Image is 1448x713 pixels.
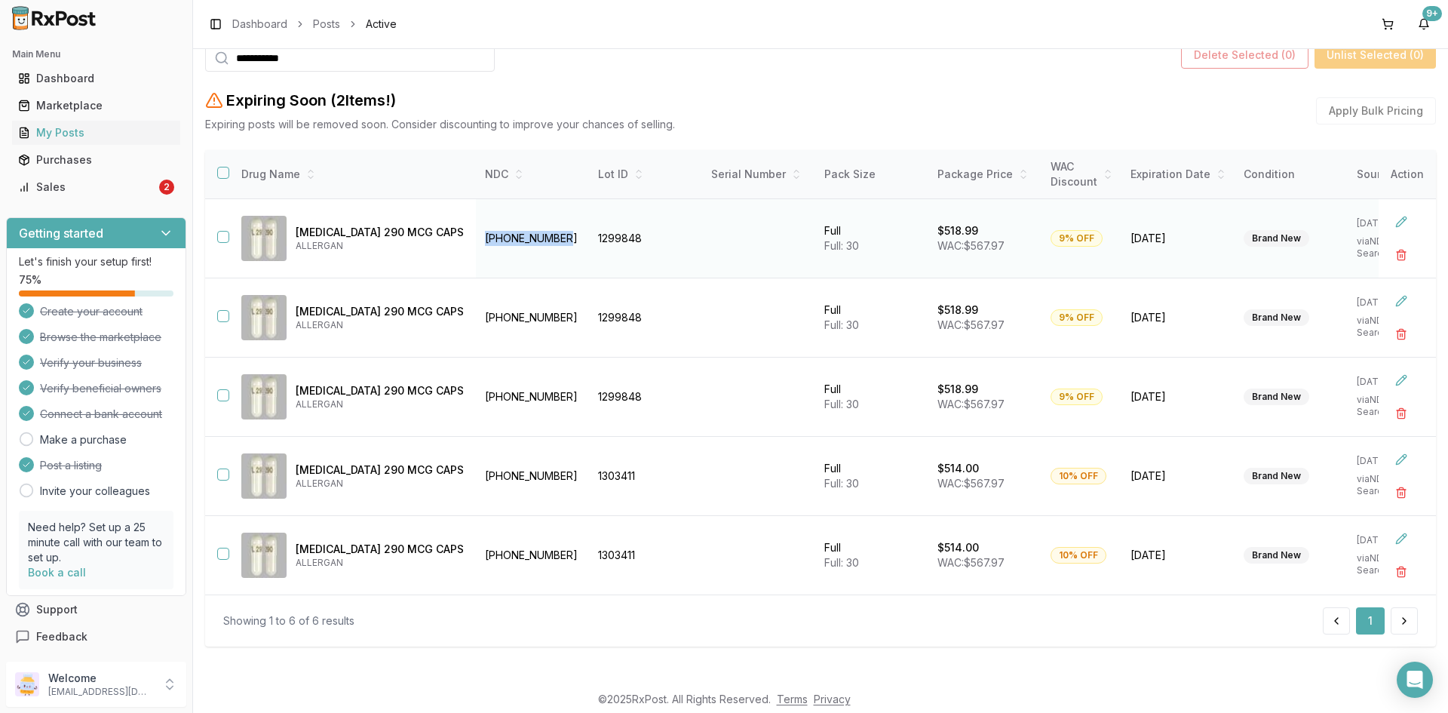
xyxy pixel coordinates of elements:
[12,119,180,146] a: My Posts
[296,478,464,490] p: ALLERGAN
[815,278,928,358] td: Full
[1130,469,1226,484] span: [DATE]
[1235,150,1348,199] th: Condition
[1357,167,1414,182] div: Source
[815,437,928,516] td: Full
[28,566,86,579] a: Book a call
[6,121,186,145] button: My Posts
[1379,150,1436,199] th: Action
[1388,208,1415,235] button: Edit
[777,693,808,705] a: Terms
[313,17,340,32] a: Posts
[1388,479,1415,506] button: Delete
[1412,12,1436,36] button: 9+
[241,167,464,182] div: Drug Name
[1130,167,1226,182] div: Expiration Date
[1244,389,1309,405] div: Brand New
[1388,367,1415,394] button: Edit
[1244,547,1309,564] div: Brand New
[824,477,859,490] span: Full: 30
[296,557,464,569] p: ALLERGAN
[815,358,928,437] td: Full
[6,148,186,172] button: Purchases
[815,199,928,278] td: Full
[1357,534,1414,546] p: [DATE]
[6,66,186,91] button: Dashboard
[205,117,675,132] p: Expiring posts will be removed soon. Consider discounting to improve your chances of selling.
[937,398,1005,410] span: WAC: $567.97
[40,458,102,473] span: Post a listing
[1357,315,1414,339] p: via NDC Search
[6,94,186,118] button: Marketplace
[296,463,464,478] p: [MEDICAL_DATA] 290 MCG CAPS
[226,90,396,111] h2: Expiring Soon ( 2 Item s !)
[48,671,153,686] p: Welcome
[937,556,1005,569] span: WAC: $567.97
[40,432,127,447] a: Make a purchase
[232,17,287,32] a: Dashboard
[15,672,39,696] img: User avatar
[28,520,164,565] p: Need help? Set up a 25 minute call with our team to set up.
[937,303,978,318] p: $518.99
[296,304,464,319] p: [MEDICAL_DATA] 290 MCG CAPS
[1422,6,1442,21] div: 9+
[1244,309,1309,326] div: Brand New
[12,65,180,92] a: Dashboard
[1051,230,1103,247] div: 9% OFF
[824,239,859,252] span: Full: 30
[476,199,589,278] td: [PHONE_NUMBER]
[241,374,287,420] img: Linzess 290 MCG CAPS
[589,516,702,595] td: 1303411
[1388,241,1415,269] button: Delete
[1388,446,1415,473] button: Edit
[1357,235,1414,260] p: via NDC Search
[937,223,978,238] p: $518.99
[18,125,174,140] div: My Posts
[476,358,589,437] td: [PHONE_NUMBER]
[18,98,174,113] div: Marketplace
[241,533,287,578] img: Linzess 290 MCG CAPS
[40,304,143,319] span: Create your account
[6,175,186,199] button: Sales2
[12,48,180,60] h2: Main Menu
[1357,217,1414,229] p: [DATE]
[937,318,1005,331] span: WAC: $567.97
[241,453,287,499] img: Linzess 290 MCG CAPS
[223,613,354,628] div: Showing 1 to 6 of 6 results
[814,693,851,705] a: Privacy
[296,398,464,410] p: ALLERGAN
[1357,376,1414,388] p: [DATE]
[18,180,156,195] div: Sales
[12,146,180,174] a: Purchases
[40,381,161,396] span: Verify beneficial owners
[824,398,859,410] span: Full: 30
[824,318,859,331] span: Full: 30
[937,382,978,397] p: $518.99
[40,355,142,370] span: Verify your business
[1357,552,1414,576] p: via NDC Search
[485,167,580,182] div: NDC
[1244,468,1309,484] div: Brand New
[937,540,979,555] p: $514.00
[1388,400,1415,427] button: Delete
[1388,525,1415,552] button: Edit
[1388,287,1415,315] button: Edit
[589,358,702,437] td: 1299848
[1130,310,1226,325] span: [DATE]
[19,224,103,242] h3: Getting started
[589,199,702,278] td: 1299848
[159,180,174,195] div: 2
[6,6,103,30] img: RxPost Logo
[1130,389,1226,404] span: [DATE]
[296,240,464,252] p: ALLERGAN
[12,174,180,201] a: Sales2
[1130,231,1226,246] span: [DATE]
[6,596,186,623] button: Support
[815,516,928,595] td: Full
[1051,389,1103,405] div: 9% OFF
[1357,455,1414,467] p: [DATE]
[40,330,161,345] span: Browse the marketplace
[296,383,464,398] p: [MEDICAL_DATA] 290 MCG CAPS
[476,278,589,358] td: [PHONE_NUMBER]
[40,484,150,499] a: Invite your colleagues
